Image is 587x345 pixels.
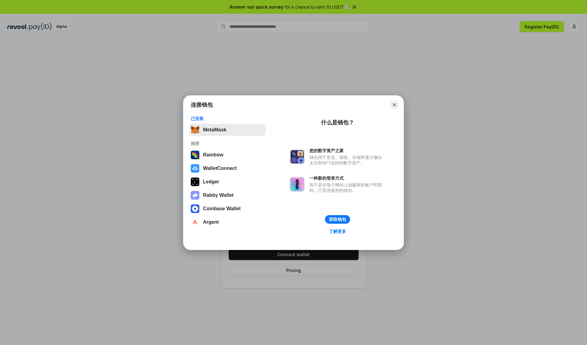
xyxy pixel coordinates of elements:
[191,126,199,134] img: svg+xml,%3Csvg%20fill%3D%22none%22%20height%3D%2233%22%20viewBox%3D%220%200%2035%2033%22%20width%...
[191,116,264,121] div: 已安装
[321,119,354,126] div: 什么是钱包？
[191,204,199,213] img: svg+xml,%3Csvg%20width%3D%2228%22%20height%3D%2228%22%20viewBox%3D%220%200%2028%2028%22%20fill%3D...
[203,127,226,133] div: MetaMask
[309,182,385,193] div: 而不是在每个网站上创建新的账户和密码，只需连接您的钱包。
[203,166,237,171] div: WalletConnect
[329,217,346,222] div: 获取钱包
[329,229,346,234] div: 了解更多
[325,227,350,235] a: 了解更多
[203,219,219,225] div: Argent
[309,155,385,166] div: 钱包用于发送、接收、存储和显示像以太坊和NFT这样的数字资产。
[325,215,350,224] button: 获取钱包
[191,218,199,226] img: svg+xml,%3Csvg%20width%3D%2228%22%20height%3D%2228%22%20viewBox%3D%220%200%2028%2028%22%20fill%3D...
[290,149,305,164] img: svg+xml,%3Csvg%20xmlns%3D%22http%3A%2F%2Fwww.w3.org%2F2000%2Fsvg%22%20fill%3D%22none%22%20viewBox...
[309,148,385,153] div: 您的数字资产之家
[191,101,213,108] h1: 连接钱包
[203,179,219,185] div: Ledger
[191,178,199,186] img: svg+xml,%3Csvg%20xmlns%3D%22http%3A%2F%2Fwww.w3.org%2F2000%2Fsvg%22%20width%3D%2228%22%20height%3...
[390,101,399,109] button: Close
[203,206,241,211] div: Coinbase Wallet
[189,176,266,188] button: Ledger
[189,149,266,161] button: Rainbow
[203,152,223,158] div: Rainbow
[189,189,266,201] button: Rabby Wallet
[203,193,234,198] div: Rabby Wallet
[189,216,266,228] button: Argent
[191,141,264,146] div: 推荐
[189,124,266,136] button: MetaMask
[191,164,199,173] img: svg+xml,%3Csvg%20width%3D%2228%22%20height%3D%2228%22%20viewBox%3D%220%200%2028%2028%22%20fill%3D...
[191,151,199,159] img: svg+xml,%3Csvg%20width%3D%22120%22%20height%3D%22120%22%20viewBox%3D%220%200%20120%20120%22%20fil...
[189,203,266,215] button: Coinbase Wallet
[191,191,199,200] img: svg+xml,%3Csvg%20xmlns%3D%22http%3A%2F%2Fwww.w3.org%2F2000%2Fsvg%22%20fill%3D%22none%22%20viewBox...
[189,162,266,174] button: WalletConnect
[290,177,305,192] img: svg+xml,%3Csvg%20xmlns%3D%22http%3A%2F%2Fwww.w3.org%2F2000%2Fsvg%22%20fill%3D%22none%22%20viewBox...
[309,175,385,181] div: 一种新的登录方式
